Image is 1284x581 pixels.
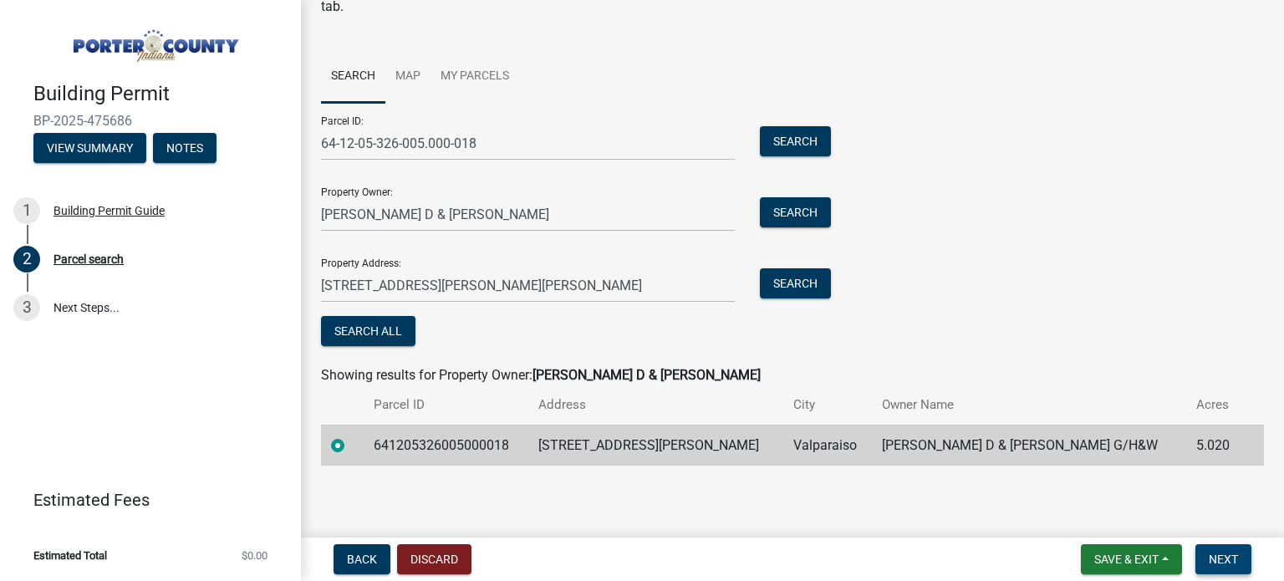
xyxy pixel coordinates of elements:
span: Save & Exit [1094,553,1159,566]
div: 1 [13,197,40,224]
td: [PERSON_NAME] D & [PERSON_NAME] G/H&W [872,425,1185,466]
th: Acres [1186,385,1243,425]
td: [STREET_ADDRESS][PERSON_NAME] [528,425,783,466]
td: 5.020 [1186,425,1243,466]
a: Search [321,50,385,104]
a: My Parcels [431,50,519,104]
button: Search [760,268,831,298]
strong: [PERSON_NAME] D & [PERSON_NAME] [532,367,761,383]
wm-modal-confirm: Summary [33,142,146,155]
span: $0.00 [242,550,267,561]
span: Next [1209,553,1238,566]
div: 2 [13,246,40,273]
button: Discard [397,544,471,574]
button: Save & Exit [1081,544,1182,574]
button: View Summary [33,133,146,163]
h4: Building Permit [33,82,288,106]
button: Search All [321,316,415,346]
td: 641205326005000018 [364,425,528,466]
div: 3 [13,294,40,321]
th: City [783,385,872,425]
span: Back [347,553,377,566]
button: Notes [153,133,217,163]
div: Showing results for Property Owner: [321,365,1264,385]
div: Parcel search [53,253,124,265]
wm-modal-confirm: Notes [153,142,217,155]
th: Address [528,385,783,425]
th: Parcel ID [364,385,528,425]
img: Porter County, Indiana [33,18,274,64]
span: BP-2025-475686 [33,113,267,129]
button: Search [760,197,831,227]
button: Search [760,126,831,156]
div: Building Permit Guide [53,205,165,217]
th: Owner Name [872,385,1185,425]
td: Valparaiso [783,425,872,466]
button: Next [1195,544,1251,574]
span: Estimated Total [33,550,107,561]
button: Back [334,544,390,574]
a: Map [385,50,431,104]
a: Estimated Fees [13,483,274,517]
